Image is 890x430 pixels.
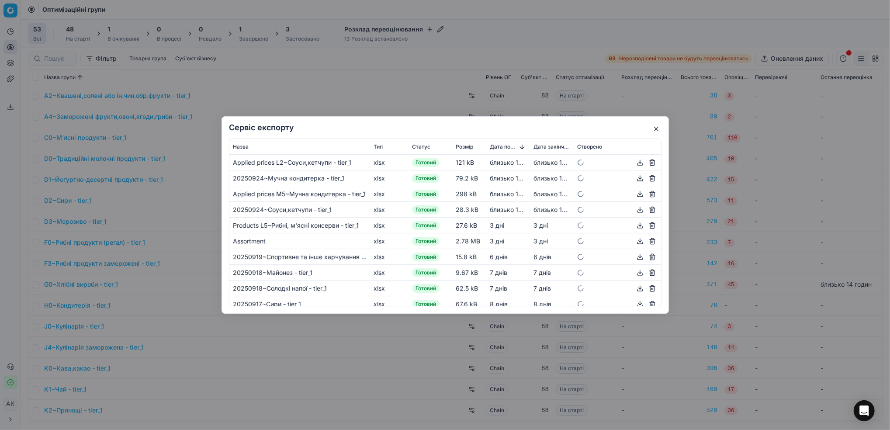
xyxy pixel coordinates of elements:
[533,284,551,292] span: 7 днів
[490,269,507,276] span: 7 днів
[490,190,540,198] span: близько 17 годин
[456,221,483,230] div: 27.6 kB
[233,237,367,246] div: Assortment
[374,143,383,150] span: Тип
[374,158,405,167] div: xlsx
[233,174,367,183] div: 20250924~Мучна кондитерка - tier_1
[456,237,483,246] div: 2.78 MB
[229,124,661,132] h2: Сервіс експорту
[577,143,602,150] span: Створено
[456,190,483,198] div: 298 kB
[533,206,584,213] span: близько 17 годин
[456,300,483,309] div: 67.6 kB
[518,142,526,151] button: Sorted by Дата початку descending
[412,158,440,167] span: Готовий
[374,205,405,214] div: xlsx
[412,143,430,150] span: Статус
[456,158,483,167] div: 121 kB
[374,268,405,277] div: xlsx
[412,174,440,183] span: Готовий
[490,222,504,229] span: 3 днi
[233,143,249,150] span: Назва
[490,174,540,182] span: близько 17 годин
[533,300,551,308] span: 8 днів
[490,253,508,260] span: 6 днів
[233,284,367,293] div: 20250918~Солодкі напої - tier_1
[233,158,367,167] div: Applied prices L2~Соуси,кетчупи - tier_1
[456,253,483,261] div: 15.8 kB
[490,143,518,150] span: Дата початку
[412,237,440,246] span: Готовий
[374,300,405,309] div: xlsx
[490,237,504,245] span: 3 днi
[412,205,440,214] span: Готовий
[374,174,405,183] div: xlsx
[374,284,405,293] div: xlsx
[533,190,584,198] span: близько 17 годин
[374,253,405,261] div: xlsx
[233,221,367,230] div: Products L5~Рибні, м'ясні консерви - tier_1
[233,205,367,214] div: 20250924~Соуси,кетчупи - tier_1
[490,206,540,213] span: близько 17 годин
[233,190,367,198] div: Applied prices M5~Мучна кондитерка - tier_1
[533,237,548,245] span: 3 днi
[412,268,440,277] span: Готовий
[412,300,440,309] span: Готовий
[233,300,367,309] div: 20250917~Сири - tier_1
[456,205,483,214] div: 28.3 kB
[374,237,405,246] div: xlsx
[533,269,551,276] span: 7 днів
[233,268,367,277] div: 20250918~Майонез - tier_1
[533,253,551,260] span: 6 днів
[490,300,508,308] span: 8 днів
[412,284,440,293] span: Готовий
[374,221,405,230] div: xlsx
[456,143,473,150] span: Розмір
[456,174,483,183] div: 79.2 kB
[533,222,548,229] span: 3 днi
[533,159,584,166] span: близько 17 годин
[374,190,405,198] div: xlsx
[412,190,440,198] span: Готовий
[490,159,540,166] span: близько 17 годин
[412,221,440,230] span: Готовий
[533,174,584,182] span: близько 17 годин
[533,143,570,150] span: Дата закінчення
[412,253,440,261] span: Готовий
[456,284,483,293] div: 62.5 kB
[456,268,483,277] div: 9.67 kB
[233,253,367,261] div: 20250919~Спортивне та інше харчування - tier_1
[490,284,507,292] span: 7 днів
